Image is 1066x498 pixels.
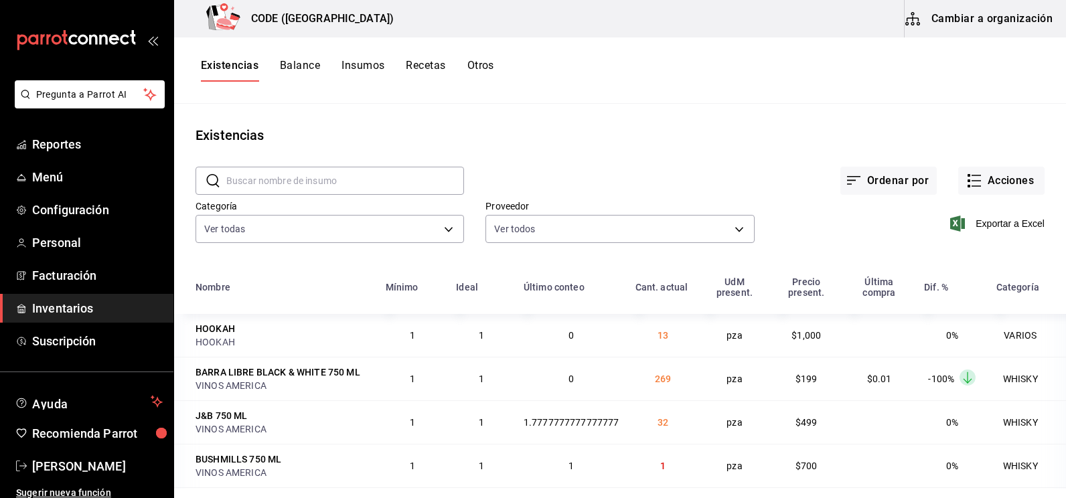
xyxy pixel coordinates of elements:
[9,97,165,111] a: Pregunta a Parrot AI
[410,373,415,384] span: 1
[32,457,163,475] span: [PERSON_NAME]
[946,330,958,341] span: 0%
[568,330,574,341] span: 0
[201,59,494,82] div: navigation tabs
[928,373,954,384] span: -100%
[867,373,892,384] span: $0.01
[698,444,770,487] td: pza
[204,222,245,236] span: Ver todas
[958,167,1045,195] button: Acciones
[791,330,821,341] span: $1,000
[410,330,415,341] span: 1
[467,59,494,82] button: Otros
[410,417,415,428] span: 1
[406,59,445,82] button: Recetas
[32,424,163,442] span: Recomienda Parrot
[988,357,1066,400] td: WHISKY
[147,35,158,46] button: open_drawer_menu
[201,59,258,82] button: Existencias
[226,167,464,194] input: Buscar nombre de insumo
[494,222,535,236] span: Ver todos
[196,409,248,422] div: J&B 750 ML
[196,365,360,379] div: BARRA LIBRE BLACK & WHITE 750 ML
[196,201,464,211] label: Categoría
[795,461,818,471] span: $700
[196,379,370,392] div: VINOS AMERICA
[32,299,163,317] span: Inventarios
[32,332,163,350] span: Suscripción
[698,314,770,357] td: pza
[524,417,619,428] span: 1.7777777777777777
[196,282,230,293] div: Nombre
[32,168,163,186] span: Menú
[946,461,958,471] span: 0%
[658,330,668,341] span: 13
[635,282,688,293] div: Cant. actual
[988,314,1066,357] td: VARIOS
[988,444,1066,487] td: WHISKY
[568,461,574,471] span: 1
[795,417,818,428] span: $499
[524,282,585,293] div: Último conteo
[36,88,144,102] span: Pregunta a Parrot AI
[196,322,235,335] div: HOOKAH
[655,373,671,384] span: 269
[568,373,574,384] span: 0
[196,466,370,479] div: VINOS AMERICA
[698,400,770,444] td: pza
[485,201,754,211] label: Proveedor
[850,276,908,298] div: Última compra
[698,357,770,400] td: pza
[196,422,370,436] div: VINOS AMERICA
[953,216,1045,232] button: Exportar a Excel
[32,234,163,252] span: Personal
[196,125,264,145] div: Existencias
[479,461,484,471] span: 1
[456,282,478,293] div: Ideal
[280,59,320,82] button: Balance
[479,373,484,384] span: 1
[479,417,484,428] span: 1
[946,417,958,428] span: 0%
[341,59,384,82] button: Insumos
[386,282,418,293] div: Mínimo
[996,282,1039,293] div: Categoría
[196,335,370,349] div: HOOKAH
[479,330,484,341] span: 1
[660,461,666,471] span: 1
[196,452,281,466] div: BUSHMILLS 750 ML
[32,394,145,410] span: Ayuda
[15,80,165,108] button: Pregunta a Parrot AI
[32,135,163,153] span: Reportes
[32,201,163,219] span: Configuración
[32,266,163,284] span: Facturación
[795,373,818,384] span: $199
[240,11,394,27] h3: CODE ([GEOGRAPHIC_DATA])
[988,400,1066,444] td: WHISKY
[706,276,762,298] div: UdM present.
[924,282,948,293] div: Dif. %
[779,276,834,298] div: Precio present.
[410,461,415,471] span: 1
[840,167,937,195] button: Ordenar por
[658,417,668,428] span: 32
